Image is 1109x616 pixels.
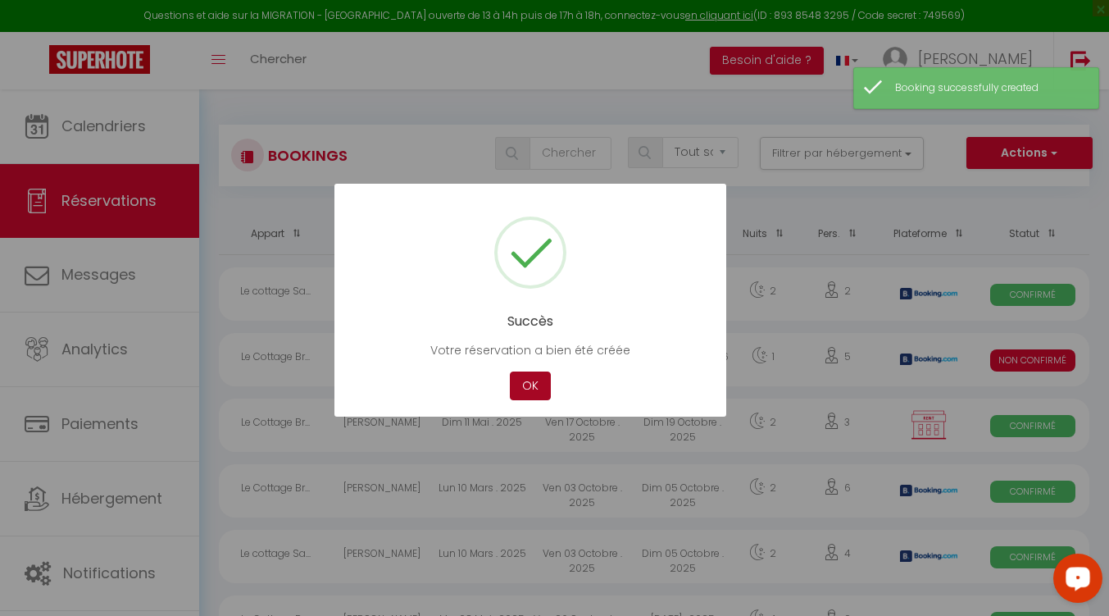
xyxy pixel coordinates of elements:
p: Votre réservation a bien été créée [359,341,702,359]
h2: Succès [359,313,702,329]
div: Booking successfully created [895,80,1082,96]
iframe: LiveChat chat widget [1040,547,1109,616]
button: OK [510,372,551,400]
